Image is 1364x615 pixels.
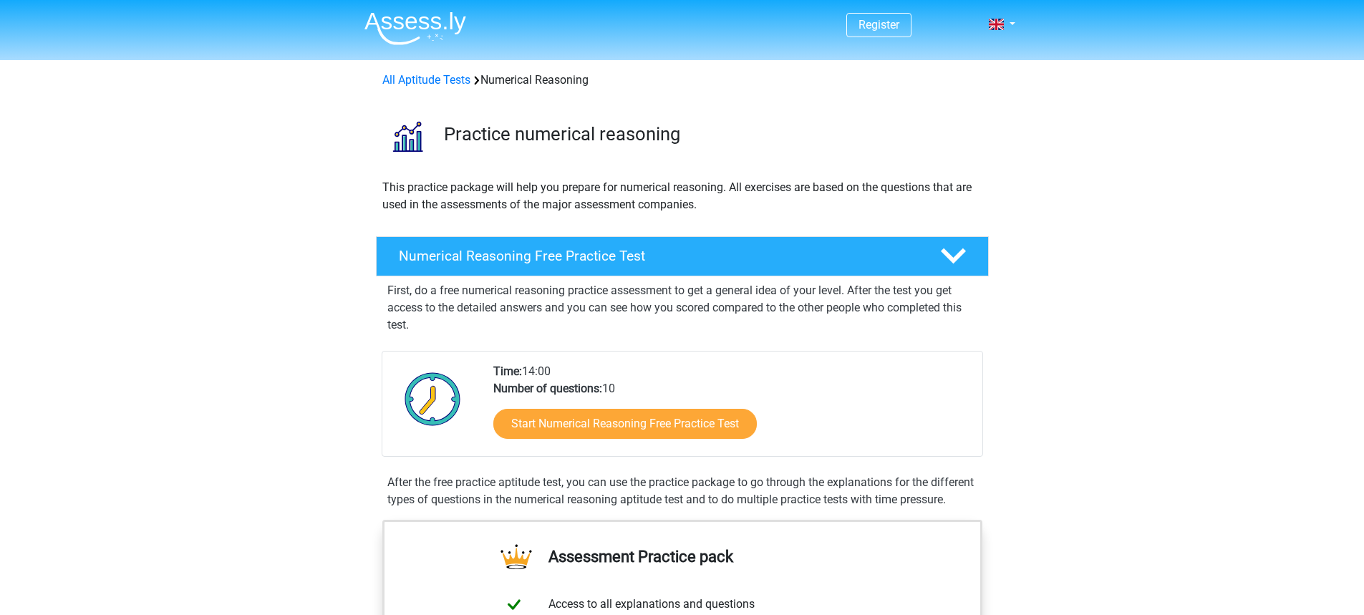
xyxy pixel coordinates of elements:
b: Time: [493,364,522,378]
img: Clock [397,363,469,435]
p: This practice package will help you prepare for numerical reasoning. All exercises are based on t... [382,179,982,213]
a: Start Numerical Reasoning Free Practice Test [493,409,757,439]
b: Number of questions: [493,382,602,395]
h3: Practice numerical reasoning [444,123,977,145]
h4: Numerical Reasoning Free Practice Test [399,248,917,264]
a: Register [858,18,899,32]
a: Numerical Reasoning Free Practice Test [370,236,995,276]
img: Assessly [364,11,466,45]
div: After the free practice aptitude test, you can use the practice package to go through the explana... [382,474,983,508]
div: 14:00 10 [483,363,982,456]
img: numerical reasoning [377,106,437,167]
a: All Aptitude Tests [382,73,470,87]
p: First, do a free numerical reasoning practice assessment to get a general idea of your level. Aft... [387,282,977,334]
div: Numerical Reasoning [377,72,988,89]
